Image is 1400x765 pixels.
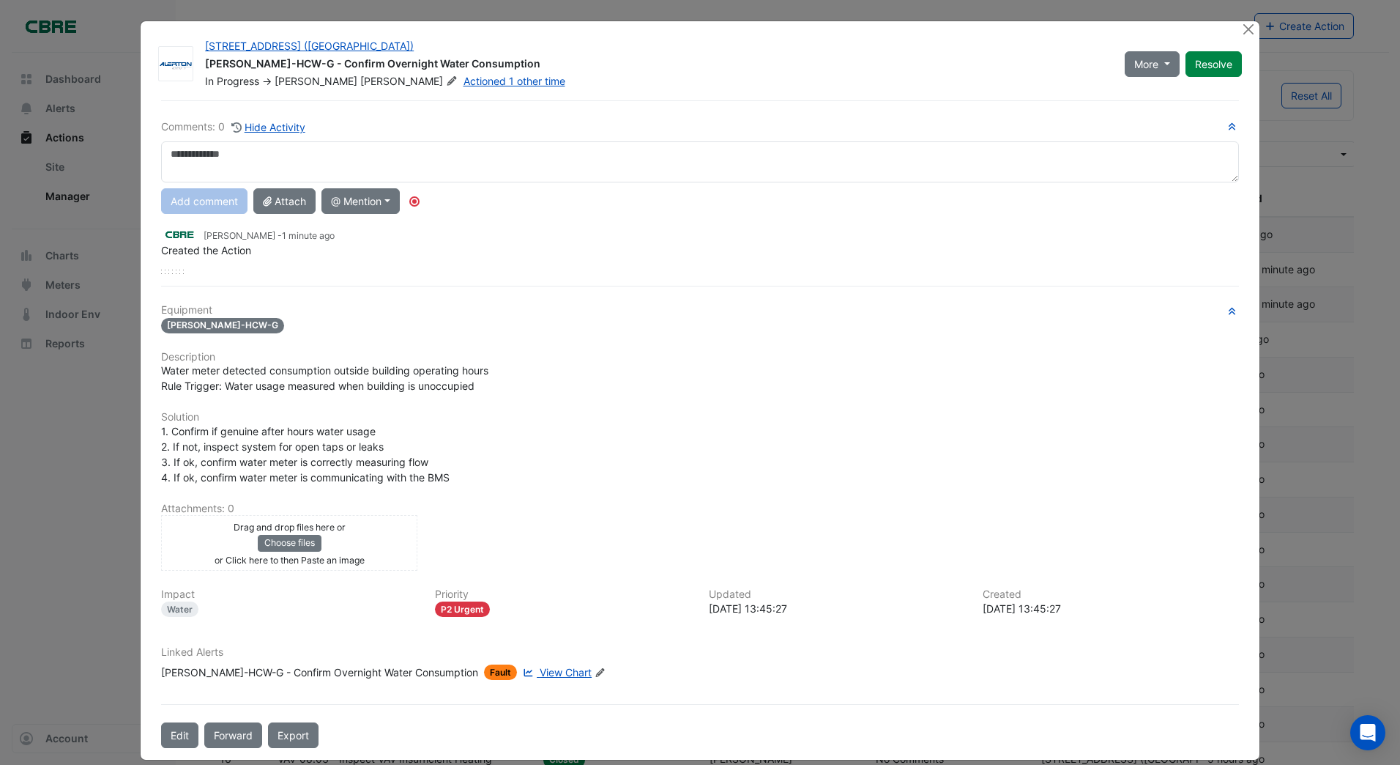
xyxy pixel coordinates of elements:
[435,602,490,617] div: P2 Urgent
[161,351,1239,363] h6: Description
[1241,21,1256,37] button: Close
[161,588,417,601] h6: Impact
[159,57,193,72] img: Alerton
[161,665,478,680] div: [PERSON_NAME]-HCW-G - Confirm Overnight Water Consumption
[709,601,965,616] div: [DATE] 13:45:27
[161,425,450,484] span: 1. Confirm if genuine after hours water usage 2. If not, inspect system for open taps or leaks 3....
[540,666,592,679] span: View Chart
[205,75,259,87] span: In Progress
[161,318,284,333] span: [PERSON_NAME]-HCW-G
[1134,56,1158,72] span: More
[161,226,198,243] img: CBRE Charter Hall
[275,75,357,87] span: [PERSON_NAME]
[205,56,1107,74] div: [PERSON_NAME]-HCW-G - Confirm Overnight Water Consumption
[161,722,198,748] button: Edit
[983,588,1239,601] h6: Created
[463,75,565,87] a: Actioned 1 other time
[262,75,272,87] span: ->
[258,535,321,551] button: Choose files
[360,74,460,89] span: [PERSON_NAME]
[1185,51,1242,77] button: Resolve
[161,364,488,392] span: Water meter detected consumption outside building operating hours Rule Trigger: Water usage measu...
[215,555,365,566] small: or Click here to then Paste an image
[205,40,414,52] a: [STREET_ADDRESS] ([GEOGRAPHIC_DATA])
[268,722,319,748] a: Export
[709,588,965,601] h6: Updated
[253,188,316,214] button: Attach
[435,588,691,601] h6: Priority
[520,665,592,680] a: View Chart
[161,646,1239,659] h6: Linked Alerts
[408,195,421,208] div: Tooltip anchor
[234,522,346,533] small: Drag and drop files here or
[983,601,1239,616] div: [DATE] 13:45:27
[1125,51,1180,77] button: More
[161,304,1239,317] h6: Equipment
[161,119,306,136] div: Comments: 0
[204,722,262,748] button: Forward
[595,668,606,679] fa-icon: Edit Linked Alerts
[161,244,251,256] span: Created the Action
[321,188,400,214] button: @ Mention
[282,230,335,241] span: 2025-08-14 13:45:28
[161,602,198,617] div: Water
[484,665,517,680] span: Fault
[161,503,1239,515] h6: Attachments: 0
[204,229,335,243] small: [PERSON_NAME] -
[1350,715,1385,750] div: Open Intercom Messenger
[161,411,1239,424] h6: Solution
[231,119,306,136] button: Hide Activity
